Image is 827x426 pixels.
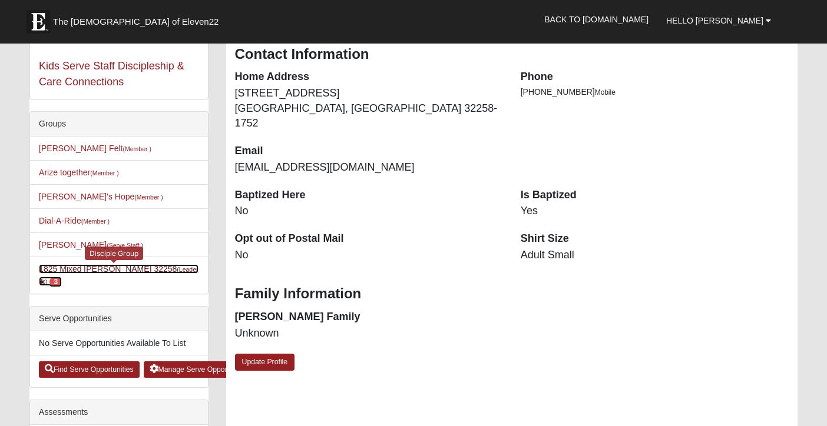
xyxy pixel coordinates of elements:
small: (Member ) [90,169,118,177]
div: Groups [30,112,207,137]
dt: Home Address [235,69,503,85]
a: Dial-A-Ride(Member ) [39,216,110,225]
h3: Contact Information [235,46,789,63]
img: Eleven22 logo [27,10,50,34]
dd: No [235,248,503,263]
dd: No [235,204,503,219]
small: (Serve Staff ) [107,242,143,249]
dd: Adult Small [521,248,789,263]
a: Find Serve Opportunities [39,361,140,378]
h3: Family Information [235,285,789,302]
dd: [EMAIL_ADDRESS][DOMAIN_NAME] [235,160,503,175]
li: No Serve Opportunities Available To List [30,331,207,355]
small: (Leader ) [39,266,198,285]
span: The [DEMOGRAPHIC_DATA] of Eleven22 [53,16,219,28]
dd: [STREET_ADDRESS] [GEOGRAPHIC_DATA], [GEOGRAPHIC_DATA] 32258-1752 [235,86,503,131]
a: The [DEMOGRAPHIC_DATA] of Eleven22 [21,4,256,34]
a: [PERSON_NAME](Serve Staff ) [39,240,143,249]
a: Update Profile [235,354,295,371]
div: Assessments [30,400,207,425]
div: Serve Opportunities [30,307,207,331]
dt: Shirt Size [521,231,789,247]
dt: Phone [521,69,789,85]
li: [PHONE_NUMBER] [521,86,789,98]
div: Disciple Group [85,247,143,260]
dt: [PERSON_NAME] Family [235,309,503,325]
small: (Member ) [81,218,110,225]
a: 1825 Mixed [PERSON_NAME] 32258(Leader) 3 [39,264,198,286]
span: Hello [PERSON_NAME] [666,16,763,25]
dd: Unknown [235,326,503,341]
a: Manage Serve Opportunities [144,361,256,378]
span: Mobile [595,88,616,96]
dt: Opt out of Postal Mail [235,231,503,247]
small: (Member ) [123,145,151,152]
small: (Member ) [134,194,163,201]
a: [PERSON_NAME] Felt(Member ) [39,144,151,153]
dt: Baptized Here [235,188,503,203]
a: Kids Serve Staff Discipleship & Care Connections [39,60,184,88]
dd: Yes [521,204,789,219]
a: Arize together(Member ) [39,168,119,177]
a: [PERSON_NAME]'s Hope(Member ) [39,192,163,201]
a: Back to [DOMAIN_NAME] [535,5,657,34]
a: Hello [PERSON_NAME] [657,6,780,35]
dt: Email [235,144,503,159]
span: number of pending members [49,277,62,287]
dt: Is Baptized [521,188,789,203]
